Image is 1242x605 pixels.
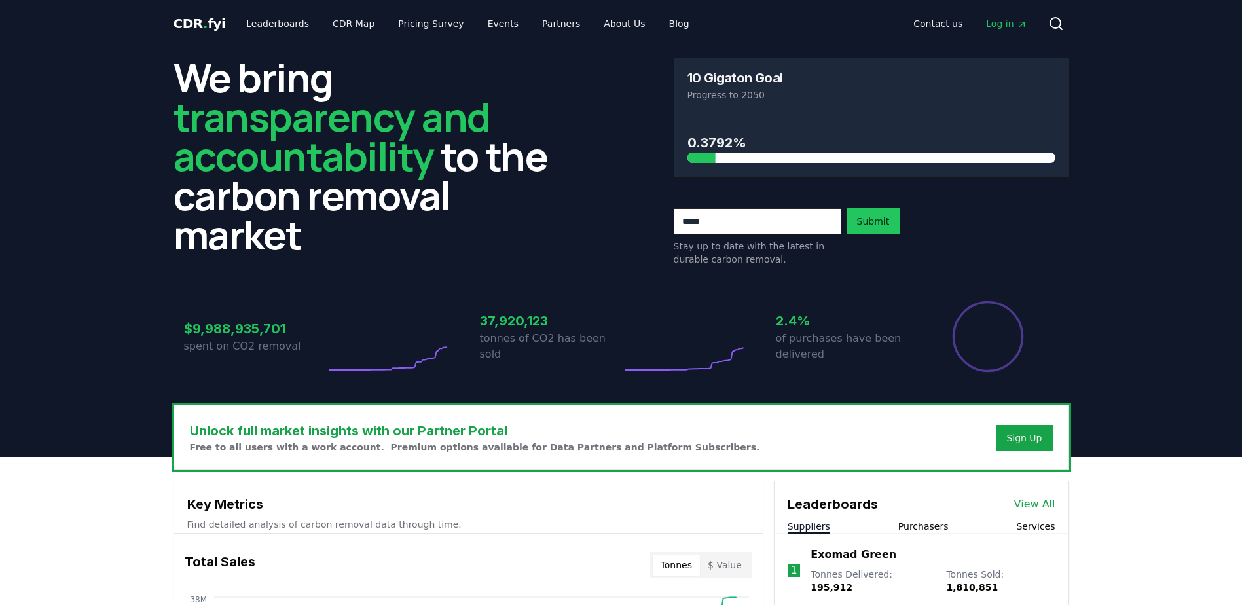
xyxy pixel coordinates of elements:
span: . [203,16,208,31]
a: Blog [659,12,700,35]
a: Pricing Survey [388,12,474,35]
a: Sign Up [1006,431,1042,445]
span: 1,810,851 [946,582,998,593]
h3: Unlock full market insights with our Partner Portal [190,421,760,441]
button: Purchasers [898,520,949,533]
h3: Total Sales [185,552,255,578]
p: Tonnes Sold : [946,568,1055,594]
div: Percentage of sales delivered [951,300,1025,373]
span: transparency and accountability [174,90,490,183]
button: Services [1016,520,1055,533]
h3: 2.4% [776,311,917,331]
a: Log in [976,12,1037,35]
p: Stay up to date with the latest in durable carbon removal. [674,240,841,266]
h2: We bring to the carbon removal market [174,58,569,254]
tspan: 38M [190,595,207,604]
h3: $9,988,935,701 [184,319,325,339]
button: Submit [847,208,900,234]
a: CDR.fyi [174,14,226,33]
a: About Us [593,12,655,35]
a: View All [1014,496,1055,512]
button: Tonnes [653,555,700,576]
span: 195,912 [811,582,852,593]
p: 1 [790,562,797,578]
p: tonnes of CO2 has been sold [480,331,621,362]
a: Exomad Green [811,547,896,562]
h3: Key Metrics [187,494,750,514]
p: Tonnes Delivered : [811,568,933,594]
p: of purchases have been delivered [776,331,917,362]
a: Partners [532,12,591,35]
p: spent on CO2 removal [184,339,325,354]
span: CDR fyi [174,16,226,31]
nav: Main [236,12,699,35]
button: $ Value [700,555,750,576]
p: Find detailed analysis of carbon removal data through time. [187,518,750,531]
a: Events [477,12,529,35]
h3: 10 Gigaton Goal [687,71,783,84]
p: Progress to 2050 [687,88,1055,101]
h3: Leaderboards [788,494,878,514]
button: Suppliers [788,520,830,533]
a: Contact us [903,12,973,35]
button: Sign Up [996,425,1052,451]
a: CDR Map [322,12,385,35]
span: Log in [986,17,1027,30]
h3: 37,920,123 [480,311,621,331]
p: Free to all users with a work account. Premium options available for Data Partners and Platform S... [190,441,760,454]
a: Leaderboards [236,12,320,35]
h3: 0.3792% [687,133,1055,153]
nav: Main [903,12,1037,35]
